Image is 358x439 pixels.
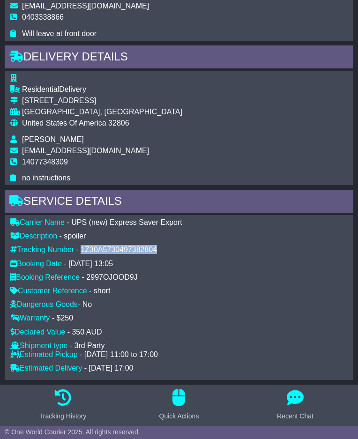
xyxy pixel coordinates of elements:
[10,341,67,350] div: Shipment type
[22,107,182,116] div: [GEOGRAPHIC_DATA], [GEOGRAPHIC_DATA]
[159,411,199,421] div: Quick Actions
[5,45,353,71] div: Delivery Details
[10,286,87,295] div: Customer Reference
[84,350,158,359] div: [DATE] 11:00 to 17:00
[108,119,129,127] span: 32806
[22,96,182,105] div: [STREET_ADDRESS]
[154,389,205,421] button: Quick Actions
[10,313,50,322] div: Warranty
[89,364,134,372] div: [DATE] 17:00
[22,135,84,143] span: [PERSON_NAME]
[72,327,102,336] div: 350 AUD
[80,350,82,359] span: -
[22,85,182,94] div: Delivery
[82,273,84,282] span: -
[22,158,68,166] span: 14077348309
[10,259,62,268] div: Booking Date
[57,313,74,322] div: $250
[10,245,74,254] div: Tracking Number
[271,389,319,421] button: Recent Chat
[67,218,69,227] span: -
[22,147,149,155] span: [EMAIL_ADDRESS][DOMAIN_NAME]
[75,342,105,350] span: 3rd Party
[94,286,111,295] div: short
[5,428,140,436] span: © One World Courier 2025. All rights reserved.
[277,411,313,421] div: Recent Chat
[67,327,70,336] span: -
[68,259,113,268] div: [DATE] 13:05
[76,245,79,254] span: -
[34,389,92,421] button: Tracking History
[89,286,91,295] span: -
[52,313,54,322] span: -
[22,2,149,10] span: [EMAIL_ADDRESS][DOMAIN_NAME]
[22,13,64,21] span: 0403338866
[10,327,65,336] div: Declared Value
[64,259,67,268] span: -
[22,85,59,93] span: Residential
[82,300,92,308] span: No
[78,300,80,308] span: -
[10,273,80,282] div: Booking Reference
[59,231,61,240] span: -
[10,350,78,359] div: Estimated Pickup
[10,218,65,227] div: Carrier Name
[39,411,87,421] div: Tracking History
[70,341,72,350] span: -
[22,119,106,127] span: United States Of America
[5,190,353,215] div: Service Details
[86,273,137,282] div: 2997OJOOD9J
[10,300,80,309] div: Dangerous Goods
[22,174,70,182] span: no instructions
[81,245,157,254] div: 1Z30A5730497382804
[71,218,182,227] div: UPS (new) Express Saver Export
[22,30,97,37] span: Will leave at front door
[84,364,87,372] span: -
[10,231,57,240] div: Description
[10,364,82,372] div: Estimated Delivery
[64,231,86,240] div: spoiler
